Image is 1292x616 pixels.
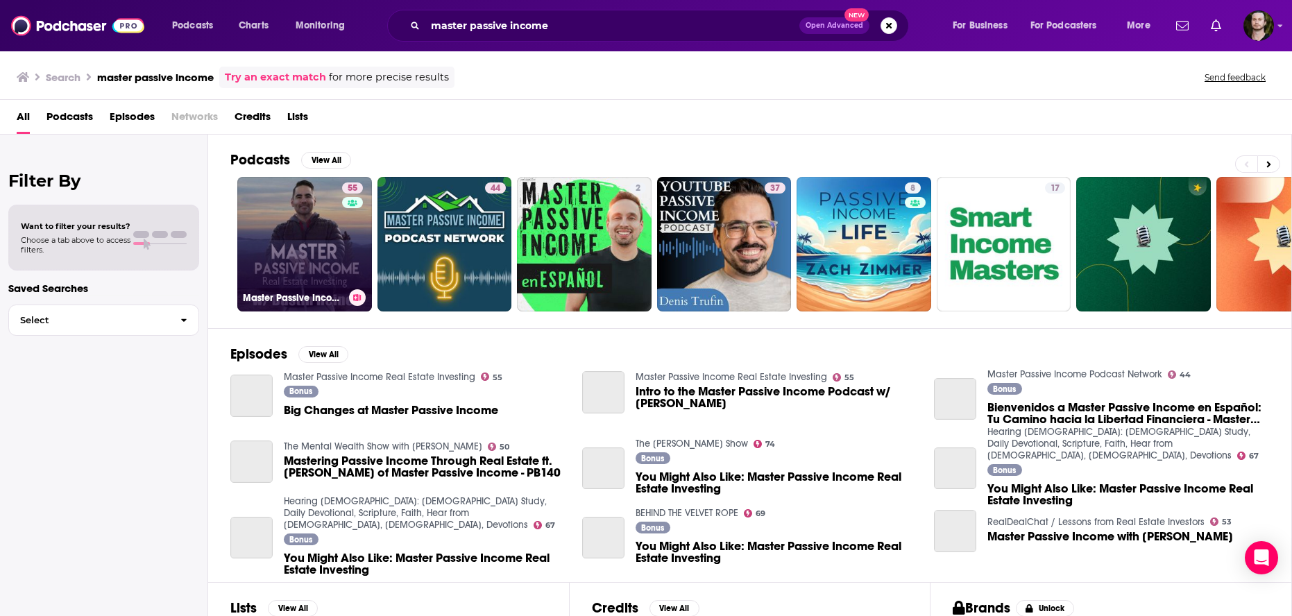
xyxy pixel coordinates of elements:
a: Bienvenidos a Master Passive Income en Español: Tu Camino hacia la Libertad Financiera - Master P... [934,378,976,420]
p: Saved Searches [8,282,199,295]
a: The Chris Plante Show [636,438,748,450]
span: Mastering Passive Income Through Real Estate ft. [PERSON_NAME] of Master Passive Income - PB140 [284,455,566,479]
span: Bonus [993,466,1016,474]
a: 55 [342,182,363,194]
button: open menu [162,15,231,37]
a: 17 [1045,182,1065,194]
h3: master passive income [97,71,214,84]
a: 8 [797,177,931,311]
span: Choose a tab above to access filters. [21,235,130,255]
a: EpisodesView All [230,345,348,363]
span: Bonus [289,536,312,544]
a: Credits [235,105,271,134]
a: Episodes [110,105,155,134]
a: 74 [754,440,776,448]
span: 50 [500,444,509,450]
a: You Might Also Like: Master Passive Income Real Estate Investing [934,447,976,490]
a: You Might Also Like: Master Passive Income Real Estate Investing [987,483,1269,506]
input: Search podcasts, credits, & more... [425,15,799,37]
a: Mastering Passive Income Through Real Estate ft. Dustin Heiner of Master Passive Income - PB140 [284,455,566,479]
a: Big Changes at Master Passive Income [284,404,498,416]
h3: Master Passive Income Real Estate Investing [243,292,343,304]
a: Big Changes at Master Passive Income [230,375,273,417]
a: Hearing Jesus: Bible Study, Daily Devotional, Scripture, Faith, Hear from God, Bible, Devotions [284,495,547,531]
span: You Might Also Like: Master Passive Income Real Estate Investing [636,471,917,495]
button: Send feedback [1200,71,1270,83]
div: Search podcasts, credits, & more... [400,10,922,42]
span: Intro to the Master Passive Income Podcast w/ [PERSON_NAME] [636,386,917,409]
a: BEHIND THE VELVET ROPE [636,507,738,519]
span: 55 [493,375,502,381]
a: 8 [905,182,921,194]
span: Networks [171,105,218,134]
a: 67 [1237,452,1259,460]
span: 44 [1180,372,1191,378]
a: 55Master Passive Income Real Estate Investing [237,177,372,311]
a: 2 [517,177,652,311]
span: 55 [348,182,357,196]
a: Podcasts [46,105,93,134]
span: 69 [756,511,765,517]
span: Charts [239,16,269,35]
span: Bonus [641,524,664,532]
span: 53 [1222,519,1232,525]
a: 53 [1210,517,1232,526]
span: Want to filter your results? [21,221,130,231]
a: 50 [488,443,510,451]
a: Master Passive Income with Dustin Heiner [934,510,976,552]
button: Select [8,305,199,336]
a: Charts [230,15,277,37]
a: You Might Also Like: Master Passive Income Real Estate Investing [582,517,624,559]
img: Podchaser - Follow, Share and Rate Podcasts [11,12,144,39]
span: Master Passive Income with [PERSON_NAME] [987,531,1233,542]
img: User Profile [1243,10,1274,41]
span: 17 [1051,182,1060,196]
a: 17 [937,177,1071,311]
a: The Mental Wealth Show with Rich Jones [284,440,482,452]
span: Bienvenidos a Master Passive Income en Español: Tu Camino hacia la Libertad Financiera - Master P... [987,402,1269,425]
span: Bonus [641,454,664,463]
span: 8 [910,182,915,196]
a: 55 [481,373,503,381]
h2: Podcasts [230,151,290,169]
button: View All [298,346,348,363]
a: Master Passive Income Podcast Network [987,368,1162,380]
a: 37 [765,182,785,194]
a: 2 [630,182,646,194]
span: 44 [491,182,500,196]
h2: Episodes [230,345,287,363]
span: New [844,8,869,22]
a: All [17,105,30,134]
h3: Search [46,71,80,84]
a: You Might Also Like: Master Passive Income Real Estate Investing [636,540,917,564]
a: Master Passive Income Real Estate Investing [636,371,827,383]
a: 44 [1168,370,1191,379]
a: You Might Also Like: Master Passive Income Real Estate Investing [230,517,273,559]
span: 74 [765,441,775,447]
a: Show notifications dropdown [1205,14,1227,37]
button: Open AdvancedNew [799,17,869,34]
span: More [1127,16,1150,35]
a: 55 [833,373,855,382]
a: Show notifications dropdown [1171,14,1194,37]
h2: Filter By [8,171,199,191]
a: Hearing Jesus: Bible Study, Daily Devotional, Scripture, Faith, Hear from God, Bible, Devotions [987,426,1250,461]
button: open menu [286,15,363,37]
button: View All [301,152,351,169]
a: RealDealChat / Lessons from Real Estate Investors [987,516,1205,528]
a: Intro to the Master Passive Income Podcast w/ Dustin Heiner [636,386,917,409]
a: Intro to the Master Passive Income Podcast w/ Dustin Heiner [582,371,624,413]
span: For Business [953,16,1008,35]
a: 37 [657,177,792,311]
a: PodcastsView All [230,151,351,169]
span: 55 [844,375,854,381]
span: Bonus [993,385,1016,393]
div: Open Intercom Messenger [1245,541,1278,574]
a: Master Passive Income with Dustin Heiner [987,531,1233,542]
